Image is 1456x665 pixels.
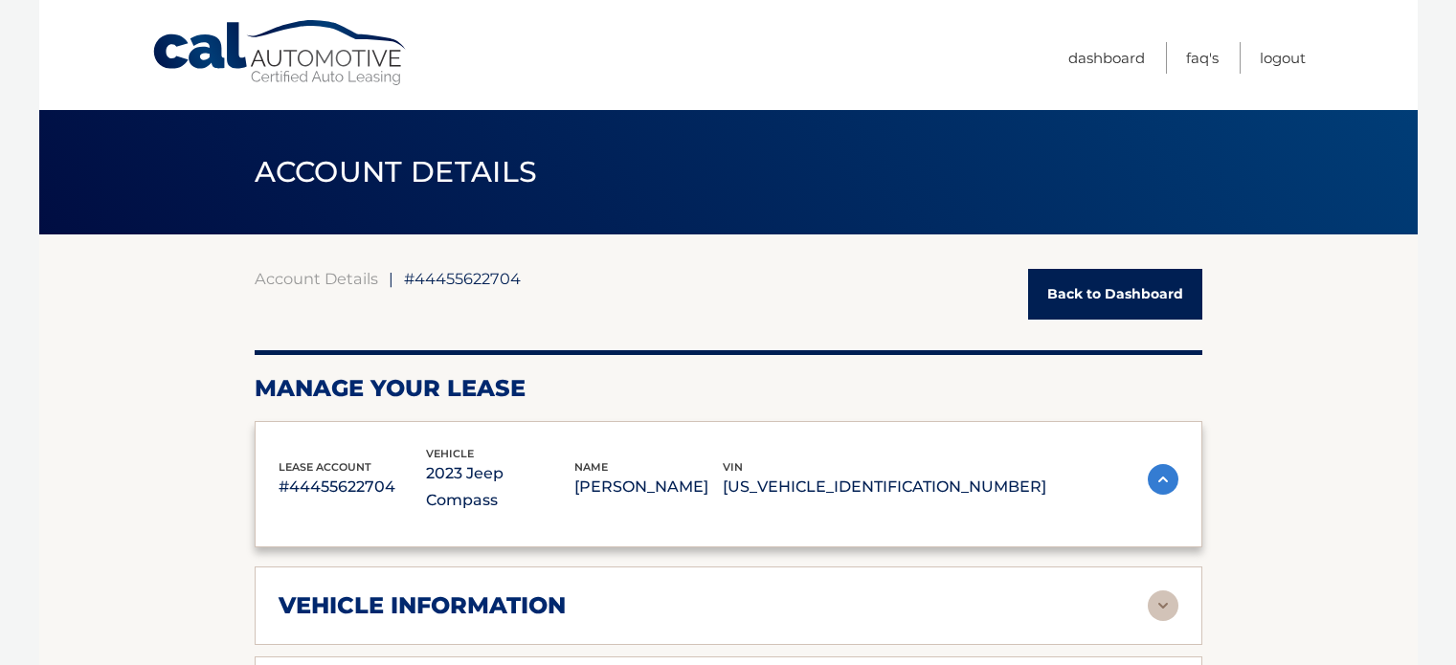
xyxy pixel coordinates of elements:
[279,460,371,474] span: lease account
[1028,269,1202,320] a: Back to Dashboard
[574,460,608,474] span: name
[255,374,1202,403] h2: Manage Your Lease
[1068,42,1145,74] a: Dashboard
[426,460,574,514] p: 2023 Jeep Compass
[255,269,378,288] a: Account Details
[574,474,723,500] p: [PERSON_NAME]
[1148,590,1178,621] img: accordion-rest.svg
[723,460,743,474] span: vin
[723,474,1046,500] p: [US_VEHICLE_IDENTIFICATION_NUMBER]
[1148,464,1178,495] img: accordion-active.svg
[1186,42,1219,74] a: FAQ's
[279,591,566,620] h2: vehicle information
[404,269,521,288] span: #44455622704
[426,447,474,460] span: vehicle
[1260,42,1306,74] a: Logout
[255,154,538,189] span: ACCOUNT DETAILS
[151,19,410,87] a: Cal Automotive
[389,269,393,288] span: |
[279,474,427,500] p: #44455622704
